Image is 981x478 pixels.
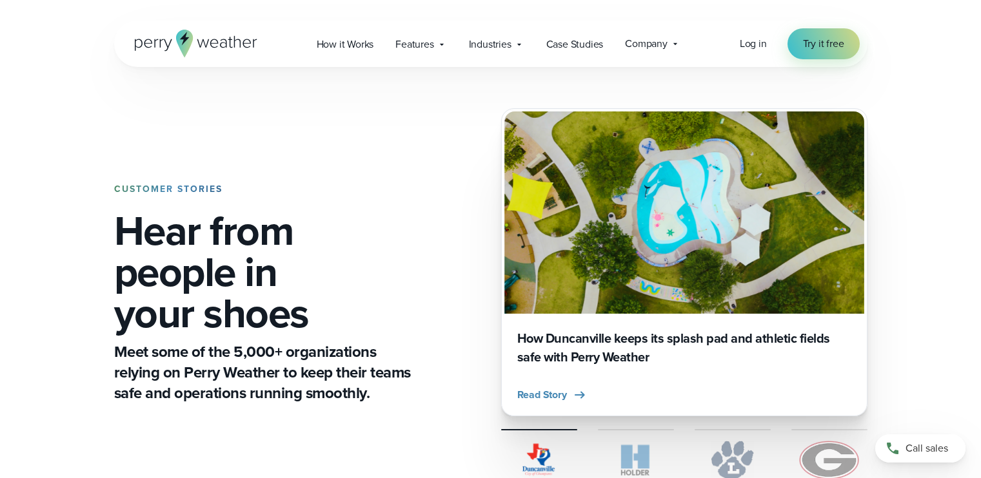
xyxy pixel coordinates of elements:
span: Case Studies [546,37,604,52]
span: Features [395,37,433,52]
div: 1 of 4 [501,108,867,416]
span: Try it free [803,36,844,52]
a: Try it free [788,28,860,59]
span: Company [625,36,668,52]
span: Read Story [517,387,567,403]
h1: Hear from people in your shoes [114,210,416,334]
strong: CUSTOMER STORIES [114,182,223,196]
p: Meet some of the 5,000+ organizations relying on Perry Weather to keep their teams safe and opera... [114,341,416,403]
div: slideshow [501,108,867,416]
a: Call sales [875,434,966,463]
button: Read Story [517,387,588,403]
a: Log in [740,36,767,52]
span: Log in [740,36,767,51]
a: Case Studies [535,31,615,57]
a: How it Works [306,31,385,57]
h3: How Duncanville keeps its splash pad and athletic fields safe with Perry Weather [517,329,851,367]
span: Industries [469,37,511,52]
a: Duncanville Splash Pad How Duncanville keeps its splash pad and athletic fields safe with Perry W... [501,108,867,416]
span: Call sales [906,441,948,456]
span: How it Works [317,37,374,52]
img: Duncanville Splash Pad [504,111,864,314]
